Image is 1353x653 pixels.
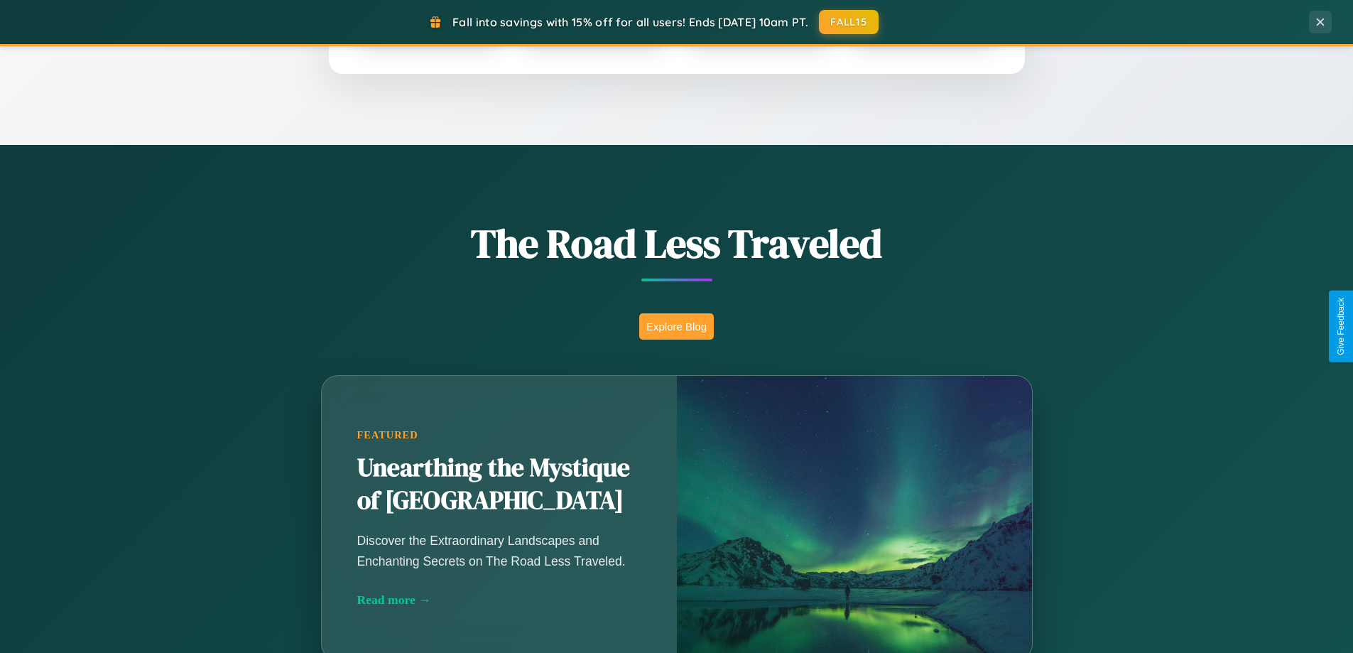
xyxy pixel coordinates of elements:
p: Discover the Extraordinary Landscapes and Enchanting Secrets on The Road Less Traveled. [357,531,641,571]
div: Read more → [357,593,641,608]
div: Give Feedback [1336,298,1346,355]
h2: Unearthing the Mystique of [GEOGRAPHIC_DATA] [357,452,641,517]
div: Featured [357,429,641,441]
button: FALL15 [819,10,879,34]
h1: The Road Less Traveled [251,216,1103,271]
button: Explore Blog [639,313,714,340]
span: Fall into savings with 15% off for all users! Ends [DATE] 10am PT. [452,15,808,29]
